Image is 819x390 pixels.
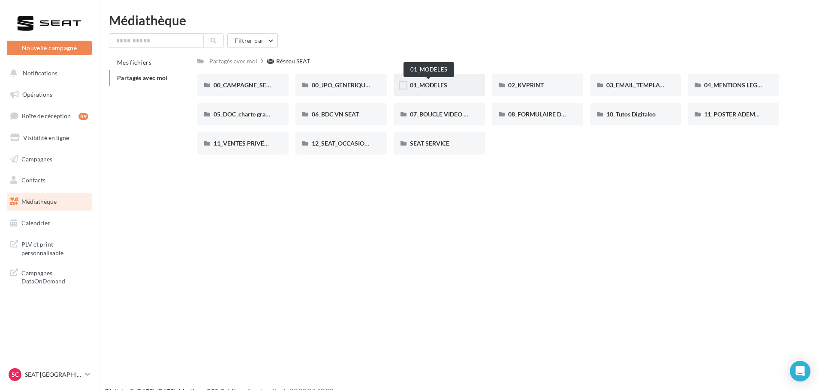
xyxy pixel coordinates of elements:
[21,176,45,184] span: Contacts
[410,140,449,147] span: SEAT SERVICE
[117,74,168,81] span: Partagés avec moi
[508,110,625,118] span: 08_FORMULAIRE DE DEMANDE CRÉATIVE
[5,214,93,232] a: Calendrier
[704,110,774,118] span: 11_POSTER ADEME SEAT
[109,14,809,27] div: Médiathèque
[21,155,52,162] span: Campagnes
[790,361,810,381] div: Open Intercom Messenger
[704,81,818,89] span: 04_MENTIONS LEGALES OFFRES PRESSE
[7,366,92,383] a: SC SEAT [GEOGRAPHIC_DATA]
[25,370,82,379] p: SEAT [GEOGRAPHIC_DATA]
[22,112,71,119] span: Boîte de réception
[508,81,544,89] span: 02_KVPRINT
[5,235,93,260] a: PLV et print personnalisable
[209,57,257,65] div: Partagés avec moi
[117,59,151,66] span: Mes fichiers
[12,370,19,379] span: SC
[5,171,93,189] a: Contacts
[606,81,700,89] span: 03_EMAIL_TEMPLATE HTML SEAT
[5,64,90,82] button: Notifications
[5,107,93,125] a: Boîte de réception49
[410,110,523,118] span: 07_BOUCLE VIDEO ECRAN SHOWROOM
[5,193,93,211] a: Médiathèque
[214,110,318,118] span: 05_DOC_charte graphique + Guidelines
[21,267,88,286] span: Campagnes DataOnDemand
[21,198,57,205] span: Médiathèque
[403,62,454,77] div: 01_MODELES
[312,110,359,118] span: 06_BDC VN SEAT
[22,91,52,98] span: Opérations
[23,134,69,141] span: Visibilité en ligne
[410,81,447,89] span: 01_MODELES
[21,219,50,226] span: Calendrier
[227,33,278,48] button: Filtrer par
[5,264,93,289] a: Campagnes DataOnDemand
[5,150,93,168] a: Campagnes
[7,41,92,55] button: Nouvelle campagne
[606,110,656,118] span: 10_Tutos Digitaleo
[214,140,286,147] span: 11_VENTES PRIVÉES SEAT
[276,57,310,65] div: Réseau SEAT
[21,238,88,257] span: PLV et print personnalisable
[23,69,57,77] span: Notifications
[214,81,294,89] span: 00_CAMPAGNE_SEPTEMBRE
[312,140,409,147] span: 12_SEAT_OCCASIONS_GARANTIES
[78,113,88,120] div: 49
[5,86,93,104] a: Opérations
[5,129,93,147] a: Visibilité en ligne
[312,81,409,89] span: 00_JPO_GENERIQUE IBIZA ARONA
